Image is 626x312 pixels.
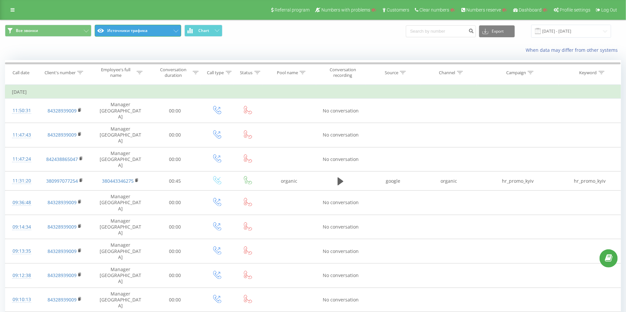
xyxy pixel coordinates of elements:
[262,172,316,191] td: organic
[149,99,201,123] td: 00:00
[601,7,617,13] span: Log Out
[184,25,222,37] button: Chart
[198,28,209,33] span: Chart
[149,215,201,239] td: 00:00
[323,224,359,230] span: No conversation
[48,224,77,230] a: 84328939009
[95,25,181,37] button: Источники трафика
[12,153,31,166] div: 11:47:24
[385,70,398,76] div: Source
[5,25,91,37] button: Все звонки
[149,191,201,215] td: 00:00
[92,99,149,123] td: Manager [GEOGRAPHIC_DATA]
[5,85,621,99] td: [DATE]
[92,263,149,288] td: Manager [GEOGRAPHIC_DATA]
[323,296,359,303] span: No conversation
[323,248,359,254] span: No conversation
[12,196,31,209] div: 09:36:48
[149,239,201,264] td: 00:00
[365,172,421,191] td: google
[46,178,78,184] a: 380997077254
[12,269,31,282] div: 09:12:38
[48,199,77,205] a: 84328939009
[149,263,201,288] td: 00:00
[559,172,621,191] td: hr_promo_kyiv
[92,147,149,172] td: Manager [GEOGRAPHIC_DATA]
[479,25,515,37] button: Export
[406,25,476,37] input: Search by number
[149,288,201,312] td: 00:00
[323,199,359,205] span: No conversation
[92,239,149,264] td: Manager [GEOGRAPHIC_DATA]
[12,245,31,258] div: 09:13:35
[102,178,134,184] a: 380443346275
[96,67,135,78] div: Employee's full name
[12,174,31,187] div: 11:31:20
[92,191,149,215] td: Manager [GEOGRAPHIC_DATA]
[322,67,364,78] div: Conversation recording
[48,272,77,278] a: 84328939009
[477,172,559,191] td: hr_promo_kyiv
[560,7,590,13] span: Profile settings
[439,70,455,76] div: Channel
[387,7,409,13] span: Customers
[12,104,31,117] div: 11:50:31
[12,129,31,141] div: 11:47:43
[46,156,78,162] a: 842438865047
[240,70,253,76] div: Status
[13,70,29,76] div: Call date
[48,296,77,303] a: 84328939009
[92,288,149,312] td: Manager [GEOGRAPHIC_DATA]
[321,7,370,13] span: Numbers with problems
[275,7,310,13] span: Referral program
[48,248,77,254] a: 84328939009
[519,7,542,13] span: Dashboard
[579,70,597,76] div: Keyword
[149,172,201,191] td: 00:45
[323,272,359,278] span: No conversation
[149,123,201,147] td: 00:00
[277,70,298,76] div: Pool name
[421,172,477,191] td: organic
[16,28,38,33] span: Все звонки
[506,70,526,76] div: Campaign
[12,293,31,306] div: 09:10:13
[419,7,449,13] span: Clear numbers
[323,132,359,138] span: No conversation
[92,215,149,239] td: Manager [GEOGRAPHIC_DATA]
[466,7,501,13] span: Numbers reserve
[149,147,201,172] td: 00:00
[48,108,77,114] a: 84328939009
[45,70,76,76] div: Client's number
[12,221,31,234] div: 09:14:34
[156,67,191,78] div: Conversation duration
[92,123,149,147] td: Manager [GEOGRAPHIC_DATA]
[323,156,359,162] span: No conversation
[526,47,621,53] a: When data may differ from other systems
[207,70,224,76] div: Call type
[323,108,359,114] span: No conversation
[48,132,77,138] a: 84328939009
